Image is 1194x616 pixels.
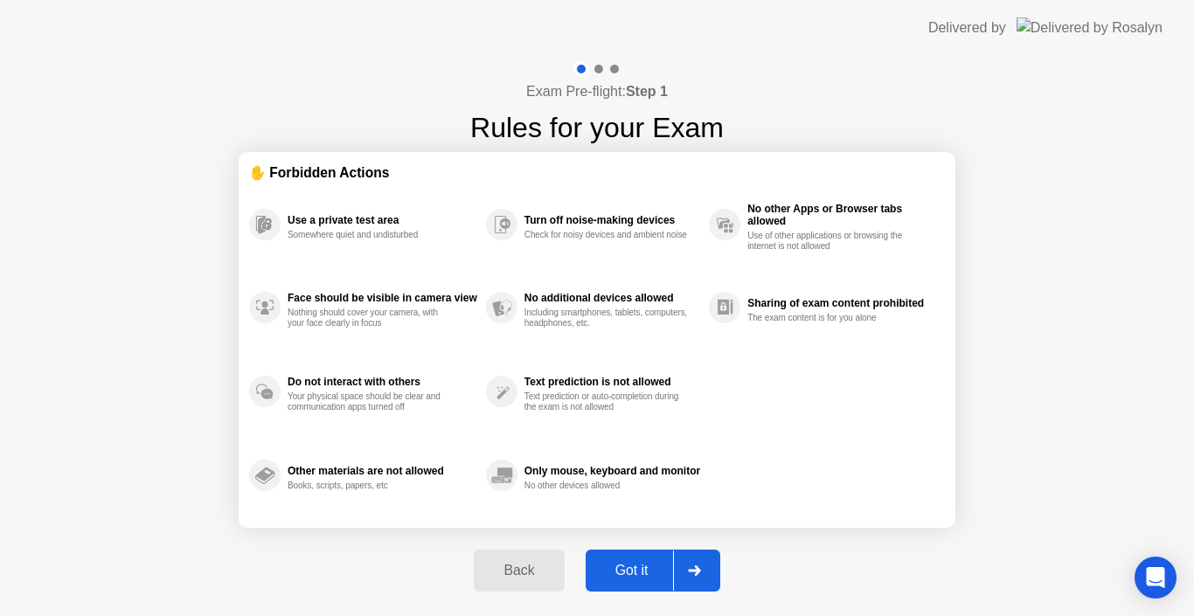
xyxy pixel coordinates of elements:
[288,308,453,329] div: Nothing should cover your camera, with your face clearly in focus
[524,376,700,388] div: Text prediction is not allowed
[288,465,477,477] div: Other materials are not allowed
[288,292,477,304] div: Face should be visible in camera view
[288,481,453,491] div: Books, scripts, papers, etc
[288,391,453,412] div: Your physical space should be clear and communication apps turned off
[524,292,700,304] div: No additional devices allowed
[288,230,453,240] div: Somewhere quiet and undisturbed
[479,563,559,578] div: Back
[524,391,690,412] div: Text prediction or auto-completion during the exam is not allowed
[470,107,724,149] h1: Rules for your Exam
[586,550,720,592] button: Got it
[524,481,690,491] div: No other devices allowed
[474,550,564,592] button: Back
[747,297,936,309] div: Sharing of exam content prohibited
[524,465,700,477] div: Only mouse, keyboard and monitor
[1017,17,1163,38] img: Delivered by Rosalyn
[524,214,700,226] div: Turn off noise-making devices
[524,308,690,329] div: Including smartphones, tablets, computers, headphones, etc.
[747,313,913,323] div: The exam content is for you alone
[288,376,477,388] div: Do not interact with others
[591,563,673,578] div: Got it
[928,17,1006,38] div: Delivered by
[526,81,668,102] h4: Exam Pre-flight:
[747,203,936,227] div: No other Apps or Browser tabs allowed
[747,231,913,252] div: Use of other applications or browsing the internet is not allowed
[288,214,477,226] div: Use a private test area
[1135,557,1177,599] div: Open Intercom Messenger
[626,84,668,99] b: Step 1
[249,163,945,183] div: ✋ Forbidden Actions
[524,230,690,240] div: Check for noisy devices and ambient noise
